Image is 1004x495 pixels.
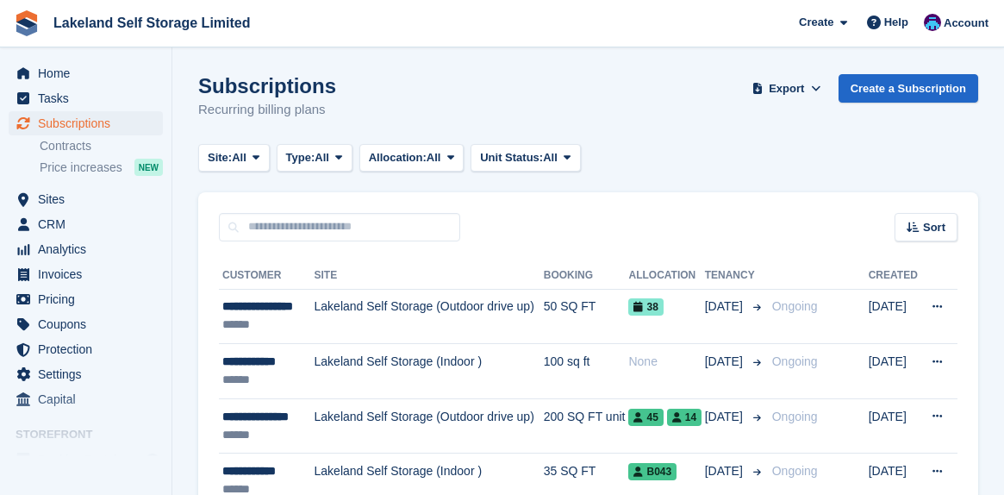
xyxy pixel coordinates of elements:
[9,212,163,236] a: menu
[38,212,141,236] span: CRM
[705,408,746,426] span: [DATE]
[219,262,315,290] th: Customer
[47,9,258,37] a: Lakeland Self Storage Limited
[198,74,336,97] h1: Subscriptions
[315,149,329,166] span: All
[749,74,825,103] button: Export
[884,14,908,31] span: Help
[315,289,544,344] td: Lakeland Self Storage (Outdoor drive up)
[9,337,163,361] a: menu
[543,149,558,166] span: All
[38,337,141,361] span: Protection
[134,159,163,176] div: NEW
[705,353,746,371] span: [DATE]
[924,14,941,31] img: David Dickson
[9,111,163,135] a: menu
[772,354,818,368] span: Ongoing
[315,344,544,399] td: Lakeland Self Storage (Indoor )
[198,100,336,120] p: Recurring billing plans
[705,462,746,480] span: [DATE]
[38,262,141,286] span: Invoices
[38,448,141,472] span: Booking Portal
[40,138,163,154] a: Contracts
[772,410,818,423] span: Ongoing
[869,398,920,454] td: [DATE]
[667,409,702,426] span: 14
[38,362,141,386] span: Settings
[869,262,920,290] th: Created
[628,463,677,480] span: B043
[38,61,141,85] span: Home
[9,312,163,336] a: menu
[628,298,663,316] span: 38
[16,426,171,443] span: Storefront
[9,287,163,311] a: menu
[944,15,988,32] span: Account
[769,80,804,97] span: Export
[38,237,141,261] span: Analytics
[9,387,163,411] a: menu
[839,74,978,103] a: Create a Subscription
[628,353,704,371] div: None
[705,262,765,290] th: Tenancy
[198,144,270,172] button: Site: All
[142,449,163,470] a: Preview store
[208,149,232,166] span: Site:
[315,398,544,454] td: Lakeland Self Storage (Outdoor drive up)
[9,362,163,386] a: menu
[14,10,40,36] img: stora-icon-8386f47178a22dfd0bd8f6a31ec36ba5ce8667c1dd55bd0f319d3a0aa187defe.svg
[38,387,141,411] span: Capital
[232,149,246,166] span: All
[315,262,544,290] th: Site
[705,298,746,316] span: [DATE]
[923,219,945,236] span: Sort
[40,158,163,177] a: Price increases NEW
[427,149,441,166] span: All
[799,14,833,31] span: Create
[772,299,818,313] span: Ongoing
[772,464,818,478] span: Ongoing
[9,262,163,286] a: menu
[38,287,141,311] span: Pricing
[38,86,141,110] span: Tasks
[544,344,629,399] td: 100 sq ft
[359,144,465,172] button: Allocation: All
[471,144,580,172] button: Unit Status: All
[544,398,629,454] td: 200 SQ FT unit
[869,289,920,344] td: [DATE]
[38,111,141,135] span: Subscriptions
[628,409,663,426] span: 45
[9,86,163,110] a: menu
[9,61,163,85] a: menu
[869,344,920,399] td: [DATE]
[480,149,543,166] span: Unit Status:
[40,160,122,176] span: Price increases
[544,262,629,290] th: Booking
[544,289,629,344] td: 50 SQ FT
[277,144,352,172] button: Type: All
[628,262,704,290] th: Allocation
[38,187,141,211] span: Sites
[369,149,427,166] span: Allocation:
[9,237,163,261] a: menu
[9,187,163,211] a: menu
[286,149,315,166] span: Type:
[9,448,163,472] a: menu
[38,312,141,336] span: Coupons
